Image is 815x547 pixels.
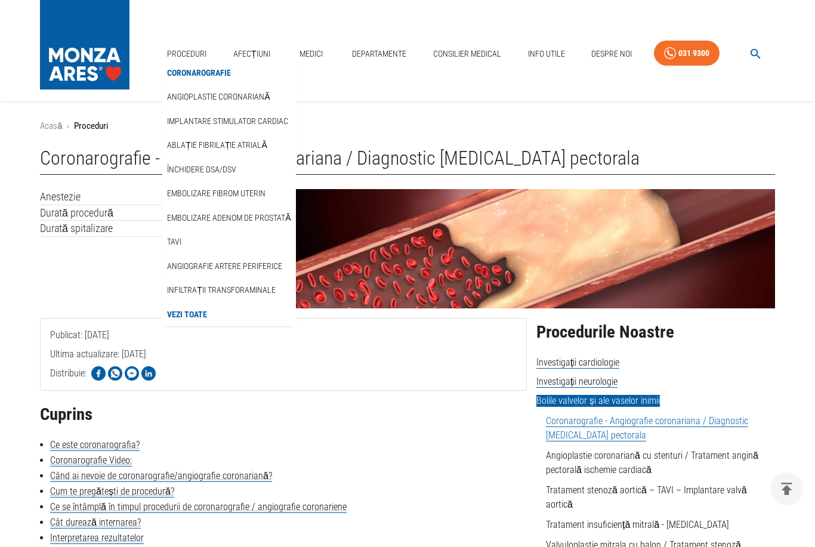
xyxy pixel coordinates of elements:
span: Investigații neurologie [536,376,618,388]
a: TAVI [165,232,184,252]
a: Implantare stimulator cardiac [165,112,291,131]
td: Anestezie [40,189,190,205]
div: Vezi Toate [162,302,295,327]
a: Când ai nevoie de coronarografie/angiografie coronariană? [50,470,272,482]
img: Share on LinkedIn [141,366,156,381]
p: Distribuie: [50,366,87,381]
img: Share on Facebook Messenger [125,366,139,381]
div: Angiografie artere periferice [162,254,295,279]
img: Coronarografie - Angiografie coronariana | MONZA ARES [288,189,775,308]
a: Afecțiuni [229,42,275,66]
div: Angioplastie coronariană [162,85,295,109]
h1: Coronarografie - Angiografie coronariana / Diagnostic [MEDICAL_DATA] pectorala [40,147,775,175]
div: Închidere DSA/DSV [162,157,295,182]
a: Despre Noi [586,42,637,66]
a: Infiltrații transforaminale [165,280,278,300]
a: Angiografie artere periferice [165,256,285,276]
a: Proceduri [162,42,211,66]
button: delete [770,472,803,505]
a: Ce se întâmplă în timpul procedurii de coronarografie / angiografie coronariene [50,501,347,513]
td: Durată procedură [40,205,190,221]
div: Ablație fibrilație atrială [162,133,295,157]
p: Proceduri [74,119,108,133]
div: 031 9300 [678,46,709,61]
a: Tratament stenoză aortică – TAVI – Implantare valvă aortică [546,484,747,510]
div: TAVI [162,230,295,254]
a: Medici [292,42,330,66]
a: Interpretarea rezultatelor [50,532,144,544]
a: Angioplastie coronariană cu stenturi / Tratament angină pectorală ischemie cardiacă [546,450,758,475]
a: Consilier Medical [428,42,506,66]
a: Info Utile [523,42,570,66]
div: Infiltrații transforaminale [162,278,295,302]
span: Publicat: [DATE] [50,329,109,388]
div: Implantare stimulator cardiac [162,109,295,134]
a: 031 9300 [654,41,720,66]
a: Embolizare fibrom uterin [165,184,268,203]
span: Ultima actualizare: [DATE] [50,348,146,407]
div: Embolizare adenom de prostată [162,206,295,230]
a: Embolizare adenom de prostată [165,208,293,228]
a: Coronarografie - Angiografie coronariana / Diagnostic [MEDICAL_DATA] pectorala [546,415,748,441]
a: Angioplastie coronariană [165,87,272,107]
div: Coronarografie [162,61,295,85]
a: Acasă [40,120,62,131]
img: Share on WhatsApp [108,366,122,381]
a: Tratament insuficiență mitrală - [MEDICAL_DATA] [546,519,729,530]
img: Share on Facebook [91,366,106,381]
h2: Cuprins [40,405,527,424]
span: Investigații cardiologie [536,357,619,369]
a: Cum te pregătești de procedură? [50,486,174,497]
nav: secondary mailbox folders [162,61,295,327]
a: Cât durează internarea? [50,517,141,529]
span: Bolile valvelor și ale vaselor inimii [536,395,660,407]
h2: Procedurile Noastre [536,323,775,342]
td: Durată spitalizare [40,221,190,237]
li: › [67,119,69,133]
a: Departamente [347,42,411,66]
div: Embolizare fibrom uterin [162,181,295,206]
a: Vezi Toate [165,305,209,325]
nav: breadcrumb [40,119,775,133]
a: Închidere DSA/DSV [165,160,239,180]
a: Ablație fibrilație atrială [165,135,269,155]
a: Coronarografie Video: [50,455,132,466]
a: Coronarografie [165,63,233,83]
a: Ce este coronarografia? [50,439,140,451]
